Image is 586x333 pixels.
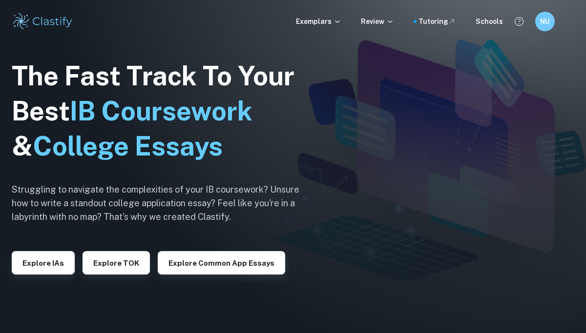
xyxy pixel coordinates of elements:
a: Explore IAs [12,258,75,267]
a: Explore Common App essays [158,258,285,267]
button: NU [535,12,555,31]
img: Clastify logo [12,12,74,31]
h6: Struggling to navigate the complexities of your IB coursework? Unsure how to write a standout col... [12,183,314,224]
h6: NU [540,16,551,27]
button: Explore Common App essays [158,251,285,274]
p: Review [361,16,394,27]
span: College Essays [33,131,223,161]
h1: The Fast Track To Your Best & [12,59,314,164]
a: Tutoring [419,16,456,27]
button: Explore IAs [12,251,75,274]
p: Exemplars [296,16,341,27]
button: Help and Feedback [511,13,527,30]
span: IB Coursework [70,96,252,126]
button: Explore TOK [83,251,150,274]
a: Schools [476,16,503,27]
a: Explore TOK [83,258,150,267]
